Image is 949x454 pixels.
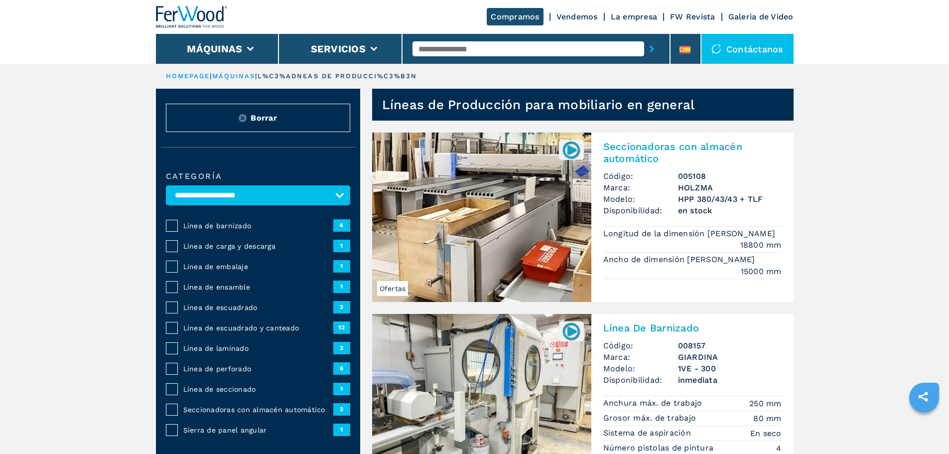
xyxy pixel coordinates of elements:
[611,12,658,21] a: La empresa
[183,323,333,333] span: Línea de escuadrado y canteado
[183,262,333,272] span: Línea de embalaje
[911,384,936,409] a: sharethis
[740,239,782,251] em: 18800 mm
[644,37,660,60] button: submit-button
[750,428,782,439] em: En seco
[907,409,942,447] iframe: Chat
[311,43,366,55] button: Servicios
[678,205,782,216] span: en stock
[603,413,699,424] p: Grosor máx. de trabajo
[603,374,678,386] span: Disponibilidad:
[603,182,678,193] span: Marca:
[183,241,333,251] span: Línea de carga y descarga
[678,374,782,386] span: inmediata
[183,425,333,435] span: Sierra de panel angular
[183,364,333,374] span: Línea de perforado
[183,343,333,353] span: Línea de laminado
[678,351,782,363] h3: GIARDINA
[255,72,257,80] span: |
[183,282,333,292] span: Línea de ensamble
[210,72,212,80] span: |
[603,205,678,216] span: Disponibilidad:
[212,72,256,80] a: máquinas
[333,403,350,415] span: 2
[603,363,678,374] span: Modelo:
[251,112,277,124] span: Borrar
[753,413,781,424] em: 80 mm
[603,351,678,363] span: Marca:
[741,266,782,277] em: 15000 mm
[333,383,350,395] span: 1
[561,321,581,341] img: 008157
[487,8,543,25] a: Compramos
[711,44,721,54] img: Contáctanos
[603,170,678,182] span: Código:
[258,72,417,81] p: l%C3%ADneas de producci%C3%B3n
[603,443,716,454] p: Número pistolas de pintura
[333,362,350,374] span: 6
[333,260,350,272] span: 1
[156,6,228,28] img: Ferwood
[678,340,782,351] h3: 008157
[603,193,678,205] span: Modelo:
[603,428,694,439] p: Sistema de aspiración
[603,141,782,164] h2: Seccionadoras con almacén automático
[333,321,350,333] span: 12
[166,172,350,180] label: categoría
[561,140,581,159] img: 005108
[183,384,333,394] span: Línea de seccionado
[603,228,778,239] p: Longitud de la dimensión [PERSON_NAME]
[670,12,715,21] a: FW Revista
[382,97,695,113] h1: Líneas de Producción para mobiliario en general
[372,133,591,302] img: Seccionadoras con almacén automático HOLZMA HPP 380/43/43 + TLF
[749,398,782,409] em: 250 mm
[678,170,782,182] h3: 005108
[603,398,705,409] p: Anchura máx. de trabajo
[166,72,210,80] a: HOMEPAGE
[603,340,678,351] span: Código:
[678,193,782,205] h3: HPP 380/43/43 + TLF
[183,221,333,231] span: Línea de barnizado
[678,363,782,374] h3: 1VE - 300
[333,219,350,231] span: 4
[166,104,350,132] button: ResetBorrar
[333,281,350,293] span: 1
[603,322,782,334] h2: Línea De Barnizado
[372,133,794,302] a: Seccionadoras con almacén automático HOLZMA HPP 380/43/43 + TLFOfertas005108Seccionadoras con alm...
[678,182,782,193] h3: HOLZMA
[776,443,781,454] em: 4
[701,34,794,64] div: Contáctanos
[239,114,247,122] img: Reset
[603,254,758,265] p: Ancho de dimensión [PERSON_NAME]
[728,12,794,21] a: Galeria de Video
[377,281,408,296] span: Ofertas
[556,12,598,21] a: Vendemos
[333,301,350,313] span: 2
[183,303,333,312] span: Línea de escuadrado
[183,405,333,415] span: Seccionadoras con almacén automático
[333,424,350,436] span: 1
[187,43,242,55] button: Máquinas
[333,240,350,252] span: 1
[333,342,350,354] span: 2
